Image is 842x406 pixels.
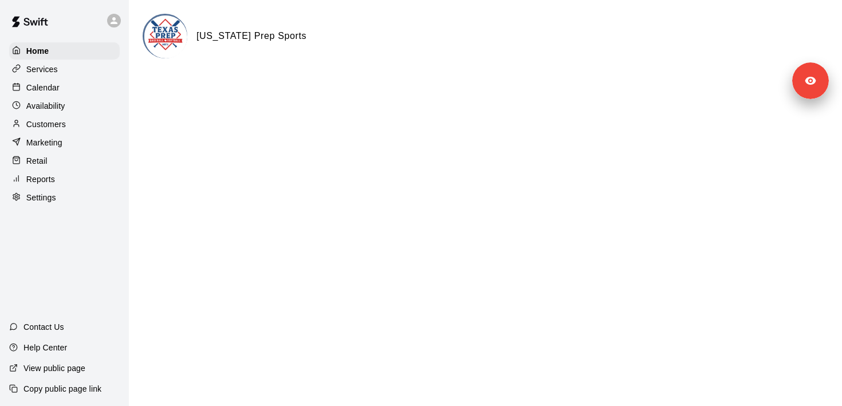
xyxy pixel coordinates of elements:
[9,61,120,78] a: Services
[26,45,49,57] p: Home
[23,342,67,353] p: Help Center
[26,64,58,75] p: Services
[26,100,65,112] p: Availability
[26,174,55,185] p: Reports
[23,321,64,333] p: Contact Us
[9,97,120,115] a: Availability
[26,82,60,93] p: Calendar
[9,152,120,170] a: Retail
[26,119,66,130] p: Customers
[9,134,120,151] a: Marketing
[9,42,120,60] a: Home
[9,189,120,206] a: Settings
[9,171,120,188] a: Reports
[26,192,56,203] p: Settings
[9,79,120,96] a: Calendar
[23,383,101,395] p: Copy public page link
[9,116,120,133] a: Customers
[196,29,306,44] h6: [US_STATE] Prep Sports
[144,15,187,58] img: Texas Prep Sports logo
[26,155,48,167] p: Retail
[23,362,85,374] p: View public page
[26,137,62,148] p: Marketing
